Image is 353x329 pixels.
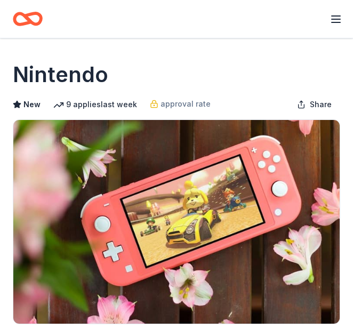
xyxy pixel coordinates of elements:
[161,98,211,110] span: approval rate
[13,6,43,31] a: Home
[23,98,41,111] span: New
[310,98,332,111] span: Share
[288,94,340,115] button: Share
[53,98,137,111] div: 9 applies last week
[13,60,108,90] h1: Nintendo
[150,98,211,110] a: approval rate
[13,120,340,324] img: Image for Nintendo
